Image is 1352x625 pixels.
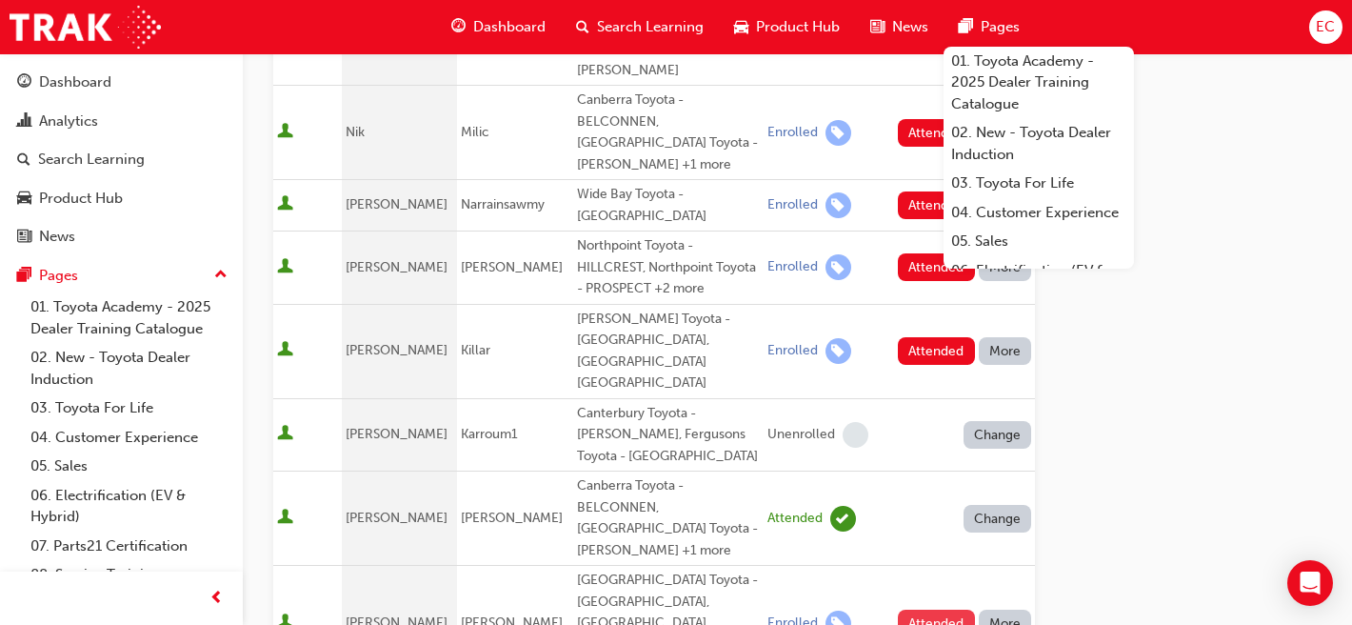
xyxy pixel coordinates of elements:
a: guage-iconDashboard [436,8,561,47]
a: Analytics [8,104,235,139]
a: 02. New - Toyota Dealer Induction [23,343,235,393]
a: 06. Electrification (EV & Hybrid) [944,256,1134,307]
span: learningRecordVerb_ENROLL-icon [825,120,851,146]
span: pages-icon [17,268,31,285]
div: Canberra Toyota - BELCONNEN, [GEOGRAPHIC_DATA] Toyota - [PERSON_NAME] +1 more [577,475,760,561]
button: Change [964,421,1032,449]
a: search-iconSearch Learning [561,8,719,47]
div: Northpoint Toyota - HILLCREST, Northpoint Toyota - PROSPECT +2 more [577,235,760,300]
span: news-icon [17,229,31,246]
div: Enrolled [767,124,818,142]
a: 04. Customer Experience [944,198,1134,228]
span: chart-icon [17,113,31,131]
span: [PERSON_NAME] [461,510,563,526]
span: [PERSON_NAME] [346,259,447,275]
span: search-icon [576,15,589,39]
div: Enrolled [767,258,818,276]
span: Karroum1 [461,426,518,442]
div: Enrolled [767,342,818,360]
a: News [8,219,235,254]
span: guage-icon [451,15,466,39]
a: 01. Toyota Academy - 2025 Dealer Training Catalogue [23,292,235,343]
div: Dashboard [39,71,111,93]
span: car-icon [734,15,748,39]
button: Attended [898,119,975,147]
span: Product Hub [756,16,840,38]
span: pages-icon [959,15,973,39]
button: Pages [8,258,235,293]
span: search-icon [17,151,30,169]
span: car-icon [17,191,31,208]
span: User is active [277,258,293,277]
span: Pages [981,16,1020,38]
a: 06. Electrification (EV & Hybrid) [23,481,235,532]
div: Canterbury Toyota - [PERSON_NAME], Fergusons Toyota - [GEOGRAPHIC_DATA] [577,403,760,468]
div: Wide Bay Toyota - [GEOGRAPHIC_DATA] [577,184,760,227]
span: learningRecordVerb_ATTEND-icon [830,506,856,532]
a: 02. New - Toyota Dealer Induction [944,118,1134,169]
button: Attended [898,253,975,281]
span: learningRecordVerb_ENROLL-icon [825,254,851,280]
a: Search Learning [8,142,235,177]
div: News [39,226,75,248]
div: Pages [39,265,78,287]
span: Killar [461,342,490,358]
div: Unenrolled [767,426,835,444]
div: Attended [767,510,823,528]
span: [PERSON_NAME] [346,342,447,358]
button: Attended [898,192,975,219]
span: User is active [277,123,293,142]
a: pages-iconPages [944,8,1035,47]
span: User is active [277,341,293,360]
a: 01. Toyota Academy - 2025 Dealer Training Catalogue [944,47,1134,119]
div: Product Hub [39,188,123,210]
span: [PERSON_NAME] [461,259,563,275]
span: news-icon [870,15,885,39]
span: Dashboard [473,16,546,38]
a: Product Hub [8,181,235,216]
span: prev-icon [209,587,224,611]
a: 05. Sales [944,227,1134,256]
span: EC [1316,16,1335,38]
a: 07. Parts21 Certification [23,532,235,561]
span: guage-icon [17,74,31,91]
div: Enrolled [767,196,818,214]
span: User is active [277,195,293,214]
button: DashboardAnalyticsSearch LearningProduct HubNews [8,61,235,258]
button: Attended [898,337,975,365]
div: Canberra Toyota - BELCONNEN, [GEOGRAPHIC_DATA] Toyota - [PERSON_NAME] +1 more [577,90,760,175]
a: news-iconNews [855,8,944,47]
span: News [892,16,928,38]
a: 04. Customer Experience [23,423,235,453]
span: [PERSON_NAME] [346,196,447,212]
div: Search Learning [38,149,145,171]
a: 08. Service Training [23,560,235,590]
span: up-icon [214,263,228,288]
button: More [979,337,1032,365]
span: [PERSON_NAME] [346,510,447,526]
span: User is active [277,425,293,444]
span: Milic [461,124,488,140]
span: Search Learning [597,16,704,38]
span: [PERSON_NAME] [346,426,447,442]
span: learningRecordVerb_ENROLL-icon [825,192,851,218]
span: Nik [346,124,365,140]
a: Dashboard [8,65,235,100]
div: Open Intercom Messenger [1287,560,1333,606]
span: learningRecordVerb_ENROLL-icon [825,338,851,364]
button: EC [1309,10,1342,44]
a: car-iconProduct Hub [719,8,855,47]
span: User is active [277,509,293,528]
a: 03. Toyota For Life [944,169,1134,198]
div: [PERSON_NAME] Toyota - [GEOGRAPHIC_DATA], [GEOGRAPHIC_DATA] [GEOGRAPHIC_DATA] [577,309,760,394]
img: Trak [10,6,161,49]
a: 03. Toyota For Life [23,393,235,423]
button: Change [964,505,1032,533]
span: Narrainsawmy [461,196,545,212]
div: Analytics [39,111,98,132]
span: learningRecordVerb_NONE-icon [843,422,868,448]
a: 05. Sales [23,452,235,481]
